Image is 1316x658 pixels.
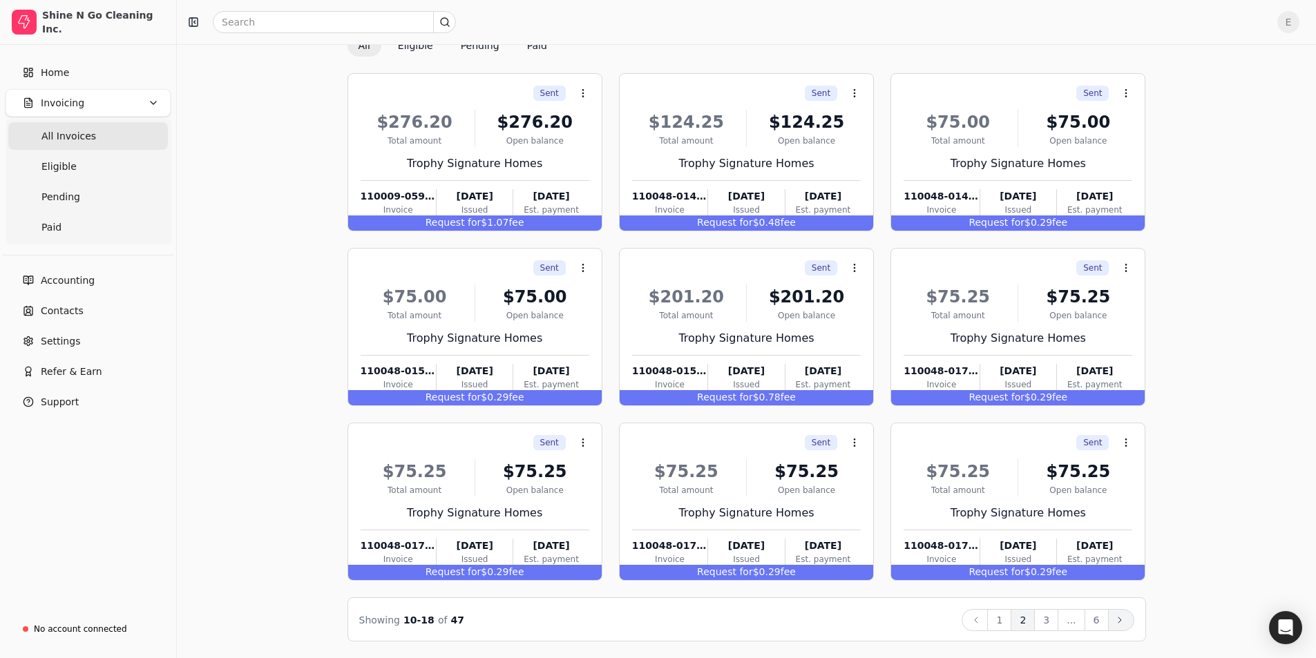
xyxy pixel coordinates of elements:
[632,309,741,322] div: Total amount
[361,284,469,309] div: $75.00
[438,615,448,626] span: of
[6,617,171,641] a: No account connected
[1085,609,1109,631] button: 6
[481,459,589,484] div: $75.25
[34,623,127,635] div: No account connected
[891,215,1145,231] div: $0.29
[1057,189,1132,204] div: [DATE]
[980,189,1056,204] div: [DATE]
[361,484,469,496] div: Total amount
[980,364,1056,378] div: [DATE]
[1024,135,1132,147] div: Open balance
[347,35,558,57] div: Invoice filter options
[1057,553,1132,565] div: Est. payment
[361,110,469,135] div: $276.20
[969,217,1024,228] span: Request for
[708,378,784,391] div: Issued
[785,204,861,216] div: Est. payment
[904,539,979,553] div: 110048-017954-01
[1083,262,1102,274] span: Sent
[987,609,1011,631] button: 1
[6,358,171,385] button: Refer & Earn
[508,391,524,403] span: fee
[781,217,796,228] span: fee
[632,155,861,172] div: Trophy Signature Homes
[451,615,464,626] span: 47
[213,11,456,33] input: Search
[632,189,707,204] div: 110048-014261-01
[708,553,784,565] div: Issued
[632,364,707,378] div: 110048-015862-01
[481,284,589,309] div: $75.00
[41,66,69,80] span: Home
[1058,609,1085,631] button: ...
[481,135,589,147] div: Open balance
[752,309,861,322] div: Open balance
[904,204,979,216] div: Invoice
[980,378,1056,391] div: Issued
[508,566,524,577] span: fee
[361,135,469,147] div: Total amount
[904,330,1132,347] div: Trophy Signature Homes
[708,364,784,378] div: [DATE]
[513,378,589,391] div: Est. payment
[969,566,1024,577] span: Request for
[361,459,469,484] div: $75.25
[904,284,1012,309] div: $75.25
[904,459,1012,484] div: $75.25
[708,189,784,204] div: [DATE]
[1057,364,1132,378] div: [DATE]
[41,273,95,288] span: Accounting
[620,565,873,580] div: $0.29
[6,89,171,117] button: Invoicing
[41,395,79,409] span: Support
[6,59,171,86] a: Home
[361,204,436,216] div: Invoice
[632,110,741,135] div: $124.25
[41,129,96,144] span: All Invoices
[785,378,861,391] div: Est. payment
[969,391,1024,403] span: Request for
[437,378,513,391] div: Issued
[513,539,589,553] div: [DATE]
[481,110,589,135] div: $276.20
[904,189,979,204] div: 110048-014263-01
[6,327,171,355] a: Settings
[1011,609,1035,631] button: 2
[708,204,784,216] div: Issued
[437,553,513,565] div: Issued
[785,553,861,565] div: Est. payment
[1052,391,1067,403] span: fee
[516,35,558,57] button: Paid
[1024,309,1132,322] div: Open balance
[41,304,84,318] span: Contacts
[8,213,168,241] a: Paid
[904,364,979,378] div: 110048-017458-01
[752,484,861,496] div: Open balance
[980,553,1056,565] div: Issued
[437,189,513,204] div: [DATE]
[8,183,168,211] a: Pending
[980,204,1056,216] div: Issued
[361,539,436,553] div: 110048-017739-01
[632,378,707,391] div: Invoice
[481,309,589,322] div: Open balance
[752,459,861,484] div: $75.25
[361,309,469,322] div: Total amount
[1083,436,1102,449] span: Sent
[361,378,436,391] div: Invoice
[513,553,589,565] div: Est. payment
[632,505,861,521] div: Trophy Signature Homes
[1277,11,1299,33] button: E
[361,189,436,204] div: 110009-059608-01
[403,615,435,626] span: 10 - 18
[812,262,830,274] span: Sent
[41,159,77,174] span: Eligible
[632,204,707,216] div: Invoice
[904,309,1012,322] div: Total amount
[426,391,481,403] span: Request for
[891,565,1145,580] div: $0.29
[1024,284,1132,309] div: $75.25
[904,505,1132,521] div: Trophy Signature Homes
[450,35,511,57] button: Pending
